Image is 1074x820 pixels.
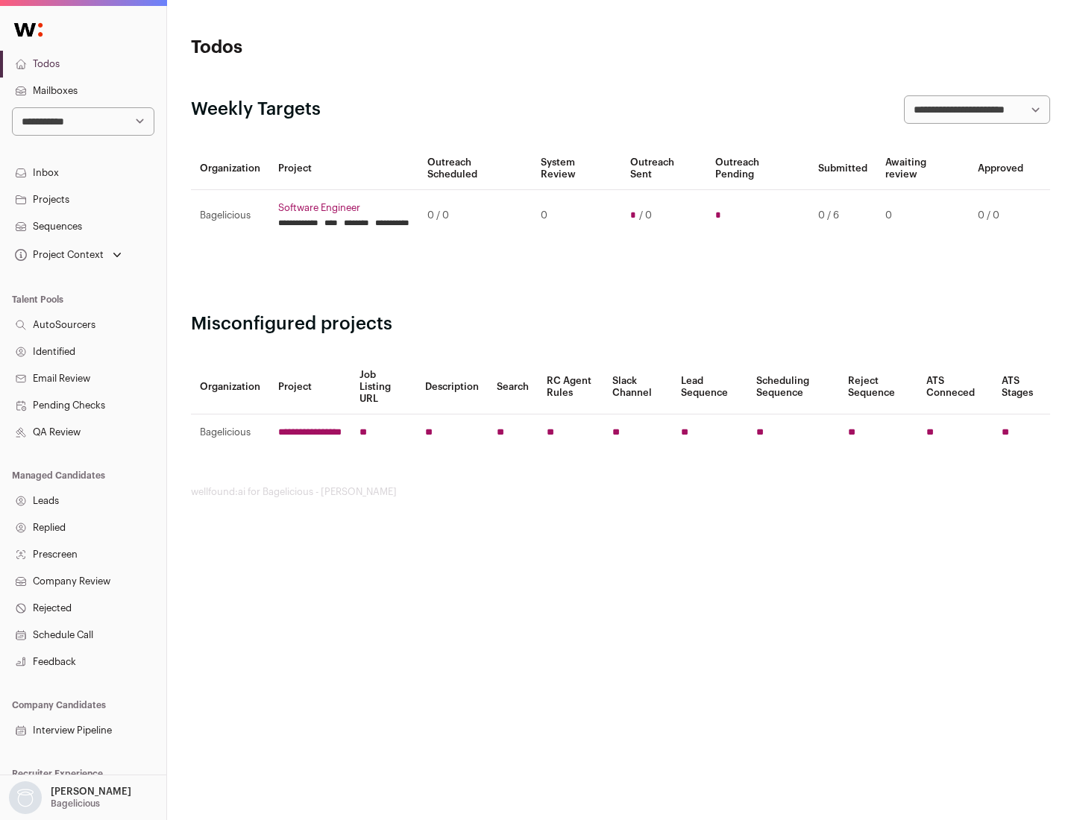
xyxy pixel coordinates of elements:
td: 0 / 0 [418,190,532,242]
button: Open dropdown [12,245,125,265]
th: Scheduling Sequence [747,360,839,414]
td: Bagelicious [191,414,269,451]
th: Outreach Sent [621,148,707,190]
th: Submitted [809,148,876,190]
button: Open dropdown [6,781,134,814]
h2: Weekly Targets [191,98,321,122]
img: nopic.png [9,781,42,814]
th: Search [488,360,538,414]
img: Wellfound [6,15,51,45]
th: Outreach Pending [706,148,808,190]
th: Lead Sequence [672,360,747,414]
th: System Review [532,148,621,190]
th: Project [269,360,351,414]
footer: wellfound:ai for Bagelicious - [PERSON_NAME] [191,486,1050,498]
a: Software Engineer [278,202,409,214]
th: Slack Channel [603,360,672,414]
td: 0 [876,190,969,242]
th: ATS Stages [993,360,1050,414]
th: RC Agent Rules [538,360,603,414]
th: Outreach Scheduled [418,148,532,190]
th: Description [416,360,488,414]
th: ATS Conneced [917,360,992,414]
th: Project [269,148,418,190]
div: Project Context [12,249,104,261]
h1: Todos [191,36,477,60]
span: / 0 [639,209,652,221]
p: [PERSON_NAME] [51,786,131,798]
h2: Misconfigured projects [191,312,1050,336]
th: Awaiting review [876,148,969,190]
td: 0 / 0 [969,190,1032,242]
th: Approved [969,148,1032,190]
td: 0 / 6 [809,190,876,242]
th: Organization [191,148,269,190]
th: Reject Sequence [839,360,918,414]
th: Job Listing URL [351,360,416,414]
td: 0 [532,190,621,242]
th: Organization [191,360,269,414]
td: Bagelicious [191,190,269,242]
p: Bagelicious [51,798,100,810]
